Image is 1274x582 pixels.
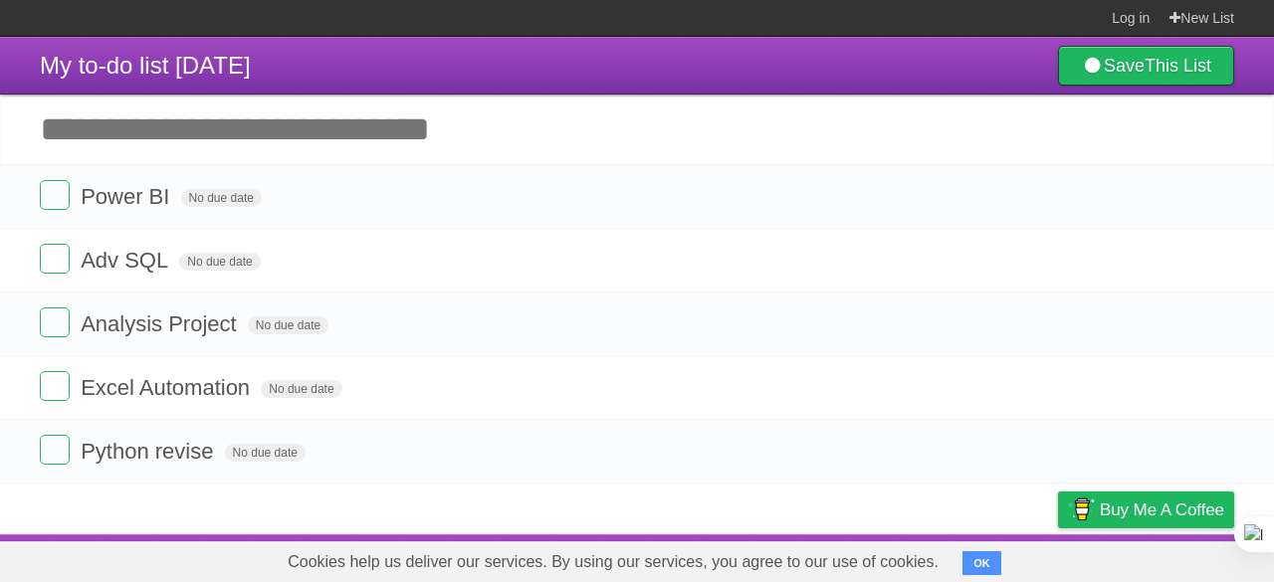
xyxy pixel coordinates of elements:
span: No due date [225,444,306,462]
label: Done [40,435,70,465]
span: Excel Automation [81,375,255,400]
span: No due date [179,253,260,271]
span: No due date [181,189,262,207]
label: Done [40,371,70,401]
button: OK [962,551,1001,575]
a: Developers [859,539,940,577]
a: Buy me a coffee [1058,491,1234,528]
span: My to-do list [DATE] [40,52,251,79]
span: No due date [261,380,341,398]
label: Done [40,307,70,337]
span: Python revise [81,439,218,464]
a: Terms [964,539,1008,577]
a: SaveThis List [1058,46,1234,86]
b: This List [1145,56,1211,76]
label: Done [40,180,70,210]
a: Privacy [1032,539,1084,577]
label: Done [40,244,70,274]
span: No due date [248,316,328,334]
a: About [793,539,835,577]
span: Adv SQL [81,248,173,273]
span: Cookies help us deliver our services. By using our services, you agree to our use of cookies. [268,542,958,582]
span: Analysis Project [81,311,242,336]
span: Buy me a coffee [1100,492,1224,527]
img: Buy me a coffee [1068,492,1095,526]
a: Suggest a feature [1109,539,1234,577]
span: Power BI [81,184,174,209]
